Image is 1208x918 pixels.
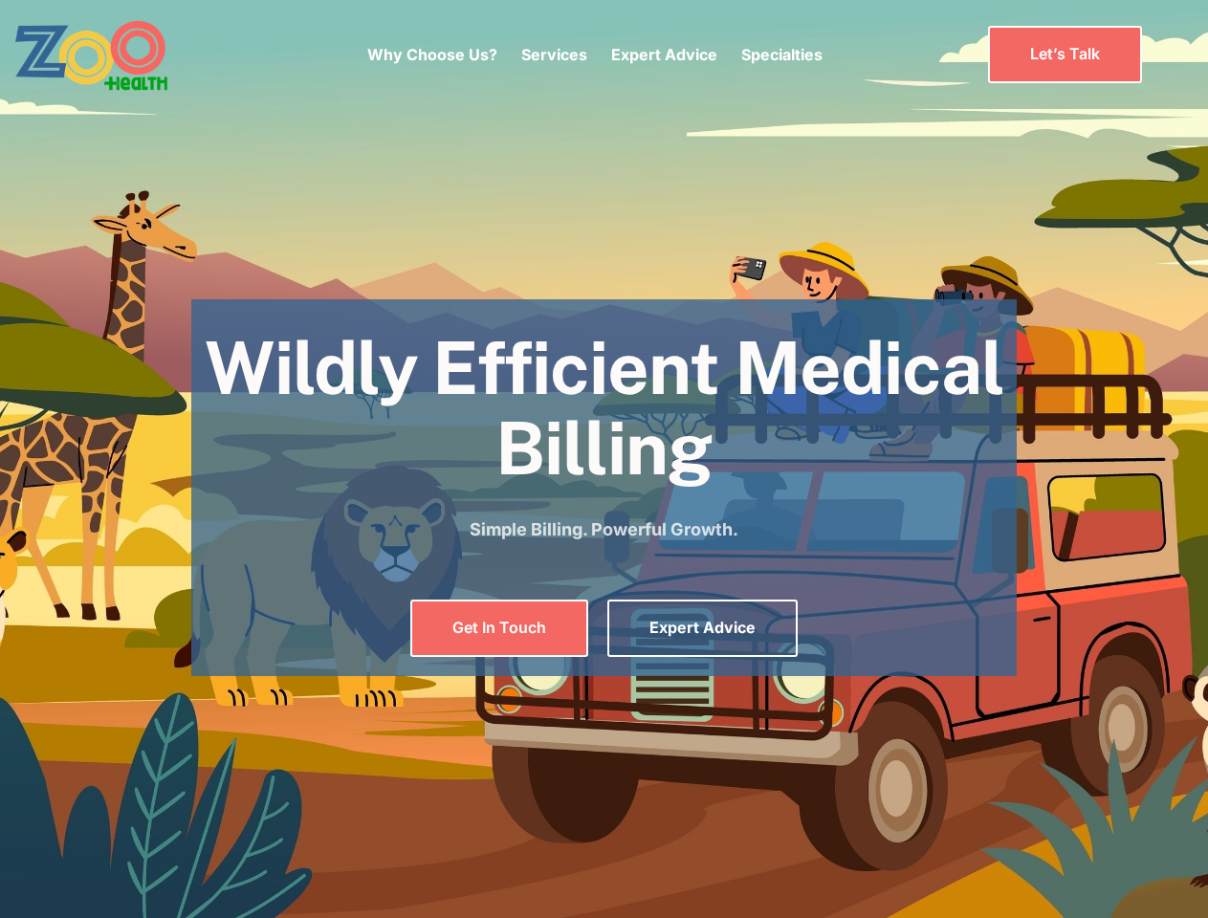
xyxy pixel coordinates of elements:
[521,43,587,66] p: Services
[14,19,220,91] a: home
[611,45,717,64] a: Expert Advice
[367,45,497,64] a: Why Choose Us?
[607,600,798,656] a: Expert Advice
[988,26,1142,82] a: Let’s Talk
[521,14,587,95] div: Services
[410,600,588,656] a: Get In Touch
[470,519,738,539] strong: Simple Billing. Powerful Growth.
[741,45,823,64] a: Specialties
[191,328,1017,488] h1: Wildly Efficient Medical Billing
[741,14,823,95] div: Specialties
